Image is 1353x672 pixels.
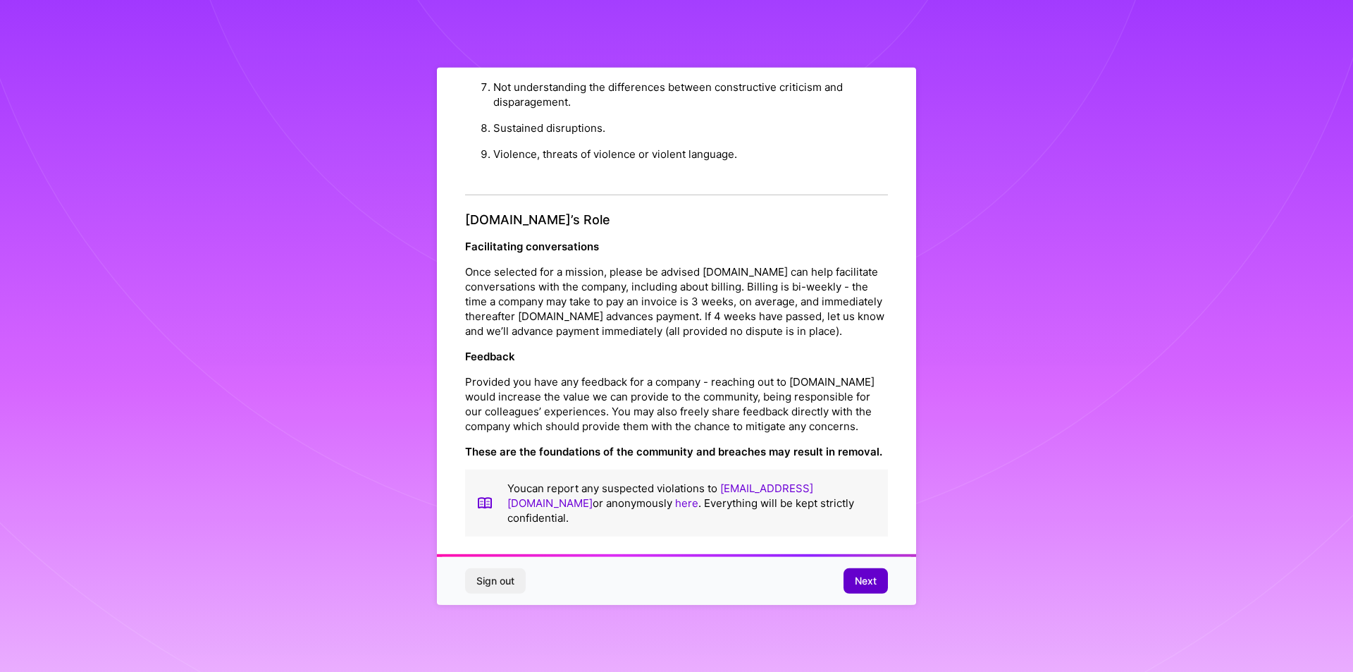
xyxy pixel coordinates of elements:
[465,445,882,458] strong: These are the foundations of the community and breaches may result in removal.
[465,240,599,253] strong: Facilitating conversations
[844,568,888,594] button: Next
[507,481,877,525] p: You can report any suspected violations to or anonymously . Everything will be kept strictly conf...
[476,481,493,525] img: book icon
[465,568,526,594] button: Sign out
[465,350,515,363] strong: Feedback
[493,74,888,115] li: Not understanding the differences between constructive criticism and disparagement.
[507,482,813,510] a: [EMAIL_ADDRESS][DOMAIN_NAME]
[465,264,888,338] p: Once selected for a mission, please be advised [DOMAIN_NAME] can help facilitate conversations wi...
[675,496,698,510] a: here
[493,115,888,141] li: Sustained disruptions.
[465,374,888,434] p: Provided you have any feedback for a company - reaching out to [DOMAIN_NAME] would increase the v...
[476,574,514,588] span: Sign out
[493,141,888,167] li: Violence, threats of violence or violent language.
[465,212,888,228] h4: [DOMAIN_NAME]’s Role
[855,574,877,588] span: Next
